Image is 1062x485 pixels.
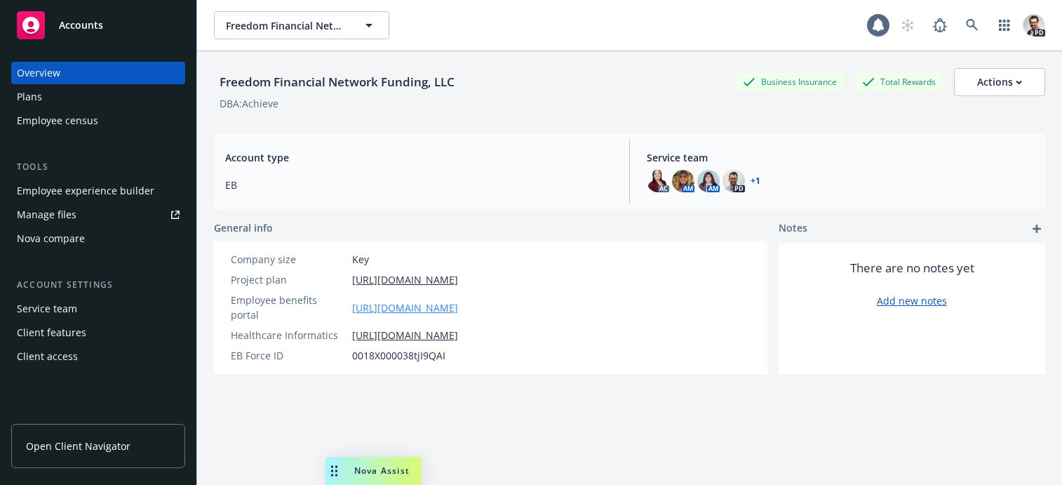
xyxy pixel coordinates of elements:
a: add [1028,220,1045,237]
span: Freedom Financial Network Funding, LLC [226,18,347,33]
div: Account settings [11,278,185,292]
a: Switch app [990,11,1019,39]
img: photo [647,170,669,192]
button: Nova Assist [325,457,421,485]
span: 0018X000038tjI9QAI [352,348,445,363]
a: Report a Bug [926,11,954,39]
span: EB [225,178,612,192]
a: [URL][DOMAIN_NAME] [352,272,458,287]
div: Tools [11,160,185,174]
a: Nova compare [11,227,185,250]
img: photo [722,170,745,192]
a: Search [958,11,986,39]
div: Drag to move [325,457,343,485]
a: Client access [11,345,185,368]
div: EB Force ID [231,348,347,363]
div: Employee census [17,109,98,132]
a: Manage files [11,204,185,226]
div: Business Insurance [736,73,844,91]
div: Nova compare [17,227,85,250]
a: Add new notes [877,293,947,308]
button: Freedom Financial Network Funding, LLC [214,11,389,39]
div: Total Rewards [855,73,943,91]
a: Start snowing [894,11,922,39]
button: Actions [954,68,1045,96]
div: Employee benefits portal [231,293,347,322]
span: Notes [779,220,807,237]
a: [URL][DOMAIN_NAME] [352,328,458,343]
a: Service team [11,298,185,320]
div: Manage files [17,204,76,226]
a: +1 [751,177,760,185]
img: photo [697,170,720,192]
div: Plans [17,86,42,108]
a: [URL][DOMAIN_NAME] [352,300,458,315]
img: photo [672,170,694,192]
a: Accounts [11,6,185,45]
span: Key [352,252,369,267]
div: Client features [17,321,86,344]
span: Open Client Navigator [26,439,130,453]
span: Service team [647,150,1034,165]
a: Employee experience builder [11,180,185,202]
a: Plans [11,86,185,108]
div: Company size [231,252,347,267]
a: Overview [11,62,185,84]
div: DBA: Achieve [220,96,278,111]
span: Nova Assist [354,465,410,477]
div: Overview [17,62,60,84]
div: Healthcare Informatics [231,328,347,343]
div: Actions [977,69,1022,95]
div: Project plan [231,272,347,287]
img: photo [1023,14,1045,36]
div: Freedom Financial Network Funding, LLC [214,73,460,91]
div: Service team [17,298,77,320]
span: There are no notes yet [850,260,974,277]
span: General info [214,220,273,235]
a: Client features [11,321,185,344]
span: Accounts [59,20,103,31]
div: Client access [17,345,78,368]
a: Employee census [11,109,185,132]
span: Account type [225,150,612,165]
div: Employee experience builder [17,180,154,202]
